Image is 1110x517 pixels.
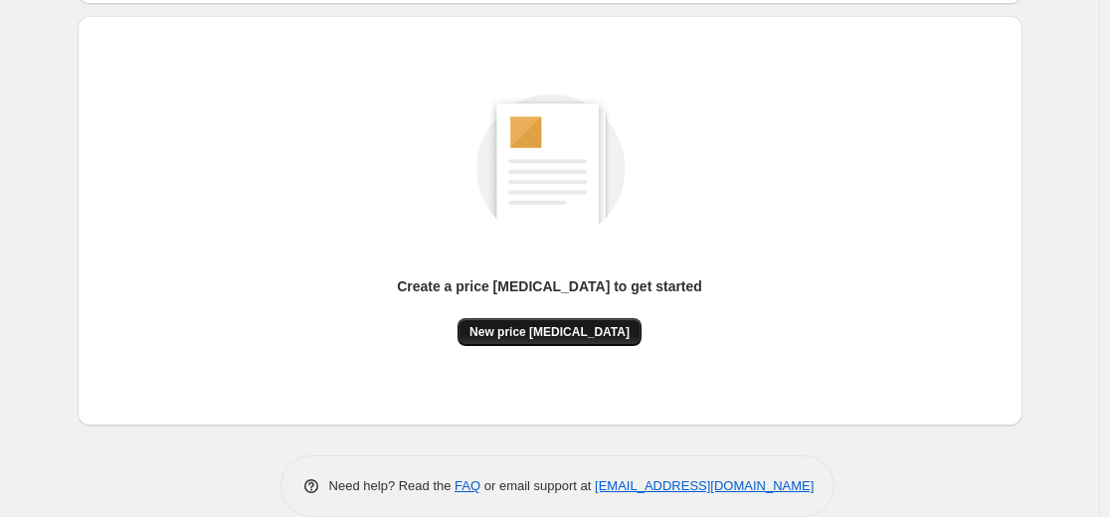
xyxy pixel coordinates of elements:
[397,276,702,296] p: Create a price [MEDICAL_DATA] to get started
[458,318,642,346] button: New price [MEDICAL_DATA]
[455,478,480,493] a: FAQ
[595,478,814,493] a: [EMAIL_ADDRESS][DOMAIN_NAME]
[469,324,630,340] span: New price [MEDICAL_DATA]
[329,478,456,493] span: Need help? Read the
[480,478,595,493] span: or email support at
